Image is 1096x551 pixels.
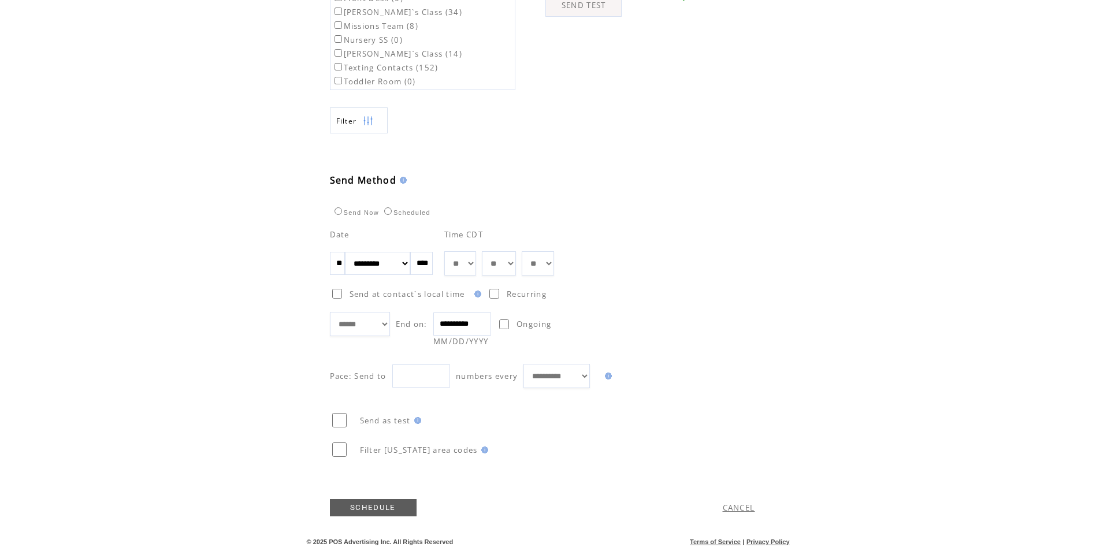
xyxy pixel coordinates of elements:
[350,289,465,299] span: Send at contact`s local time
[332,76,416,87] label: Toddler Room (0)
[335,207,342,215] input: Send Now
[360,415,411,426] span: Send as test
[360,445,478,455] span: Filter [US_STATE] area codes
[384,207,392,215] input: Scheduled
[471,291,481,297] img: help.gif
[742,538,744,545] span: |
[332,49,463,59] label: [PERSON_NAME]`s Class (14)
[444,229,484,240] span: Time CDT
[411,417,421,424] img: help.gif
[396,319,428,329] span: End on:
[335,77,342,84] input: Toddler Room (0)
[330,371,387,381] span: Pace: Send to
[332,209,379,216] label: Send Now
[478,446,488,453] img: help.gif
[517,319,551,329] span: Ongoing
[601,373,612,379] img: help.gif
[330,229,350,240] span: Date
[396,177,407,184] img: help.gif
[363,108,373,134] img: filters.png
[307,538,454,545] span: © 2025 POS Advertising Inc. All Rights Reserved
[335,21,342,29] input: Missions Team (8)
[330,174,397,187] span: Send Method
[332,62,439,73] label: Texting Contacts (152)
[723,502,755,513] a: CANCEL
[335,35,342,43] input: Nursery SS (0)
[381,209,430,216] label: Scheduled
[507,289,547,299] span: Recurring
[433,336,488,347] span: MM/DD/YYYY
[335,8,342,15] input: [PERSON_NAME]`s Class (34)
[330,499,417,516] a: SCHEDULE
[332,35,403,45] label: Nursery SS (0)
[335,63,342,70] input: Texting Contacts (152)
[336,116,357,126] span: Show filters
[330,107,388,133] a: Filter
[746,538,790,545] a: Privacy Policy
[332,7,463,17] label: [PERSON_NAME]`s Class (34)
[690,538,741,545] a: Terms of Service
[335,49,342,57] input: [PERSON_NAME]`s Class (14)
[332,21,419,31] label: Missions Team (8)
[456,371,518,381] span: numbers every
